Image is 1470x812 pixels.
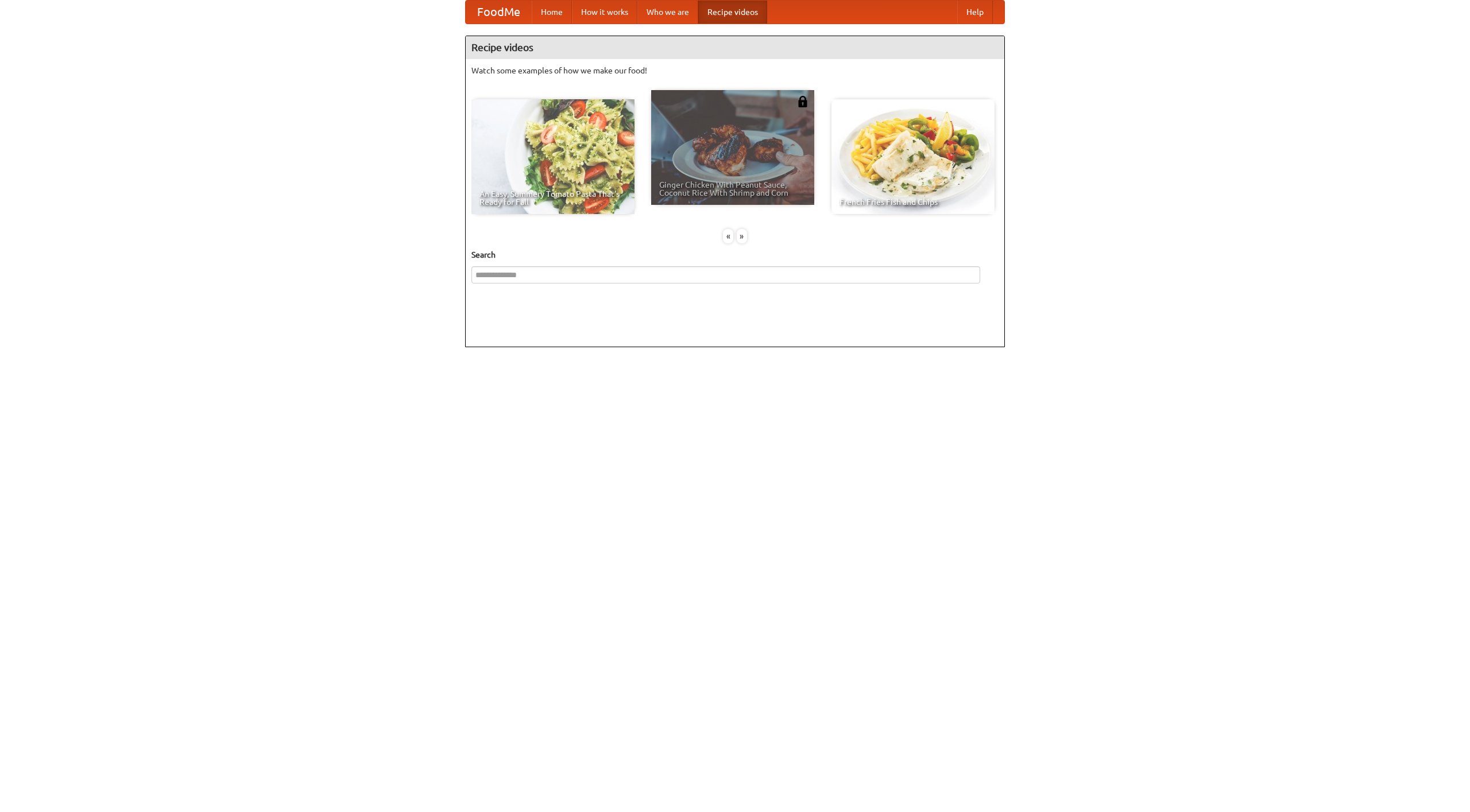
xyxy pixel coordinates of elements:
[479,190,626,206] span: An Easy, Summery Tomato Pasta That's Ready for Fall
[466,1,532,24] a: FoodMe
[466,36,1004,59] h4: Recipe videos
[471,249,999,261] h5: Search
[723,229,733,243] div: «
[698,1,767,24] a: Recipe videos
[471,65,999,76] p: Watch some examples of how we make our food!
[737,229,747,243] div: »
[797,96,808,107] img: 483408.png
[471,99,635,214] a: An Easy, Summery Tomato Pasta That's Ready for Fall
[957,1,993,24] a: Help
[840,198,987,206] span: French Fries Fish and Chips
[831,99,995,214] a: French Fries Fish and Chips
[532,1,572,24] a: Home
[637,1,698,24] a: Who we are
[572,1,637,24] a: How it works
